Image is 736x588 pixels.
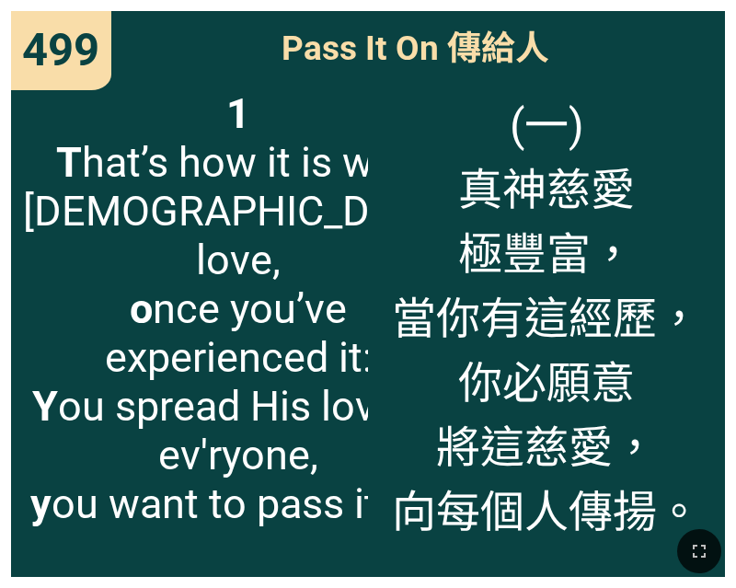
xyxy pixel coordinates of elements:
b: o [130,284,153,333]
span: hat’s how it is with [DEMOGRAPHIC_DATA] love, nce you’ve experienced it: ou spread His love to ev... [23,89,454,528]
span: Pass It On 傳給人 [282,20,549,70]
span: (一) 真神慈愛 極豐富， 當你有這經歷， 你必願意 將這慈愛， 向每個人傳揚。 [392,89,701,540]
span: 499 [22,24,99,76]
b: 1 [226,89,250,138]
b: y [30,479,52,528]
b: Y [32,382,58,431]
b: T [56,138,82,187]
